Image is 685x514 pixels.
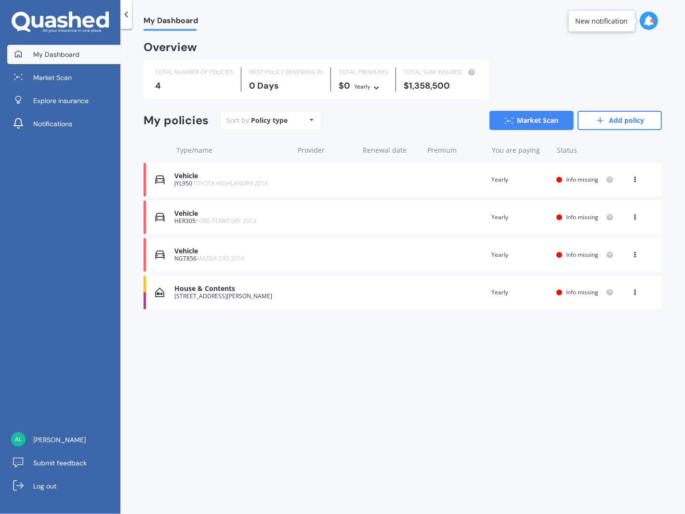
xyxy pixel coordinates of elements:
[174,172,289,180] div: Vehicle
[7,91,120,110] a: Explore insurance
[33,481,56,491] span: Log out
[491,175,549,185] div: Yearly
[176,145,290,155] div: Type/name
[144,16,198,29] span: My Dashboard
[33,119,72,129] span: Notifications
[251,116,288,125] div: Policy type
[7,68,120,87] a: Market Scan
[339,67,388,77] div: TOTAL PREMIUMS
[491,250,549,260] div: Yearly
[155,250,165,260] img: Vehicle
[7,430,120,449] a: [PERSON_NAME]
[404,67,477,77] div: TOTAL SUM INSURED
[492,145,549,155] div: You are paying
[7,453,120,473] a: Submit feedback
[155,67,233,77] div: TOTAL NUMBER OF POLICIES
[578,111,662,130] a: Add policy
[33,50,79,59] span: My Dashboard
[557,145,614,155] div: Status
[226,116,288,125] div: Sort by:
[174,210,289,218] div: Vehicle
[566,175,598,184] span: Info missing
[144,42,197,52] div: Overview
[196,217,256,225] span: FORD TERRITORY 2013
[174,293,289,300] div: [STREET_ADDRESS][PERSON_NAME]
[354,82,370,92] div: Yearly
[427,145,484,155] div: Premium
[7,476,120,496] a: Log out
[363,145,420,155] div: Renewal date
[489,111,574,130] a: Market Scan
[174,180,289,187] div: JYL950
[33,458,87,468] span: Submit feedback
[339,81,388,92] div: $0
[566,288,598,296] span: Info missing
[298,145,355,155] div: Provider
[249,67,323,77] div: NEXT POLICY RENEWING IN
[33,73,72,82] span: Market Scan
[155,212,165,222] img: Vehicle
[566,213,598,221] span: Info missing
[155,288,164,297] img: House & Contents
[491,288,549,297] div: Yearly
[566,250,598,259] span: Info missing
[33,435,86,445] span: [PERSON_NAME]
[7,45,120,64] a: My Dashboard
[249,81,323,91] div: 0 Days
[192,179,268,187] span: TOYOTA HIGHLANDER 2016
[576,16,628,26] div: New notification
[174,285,289,293] div: House & Contents
[174,218,289,224] div: HER305
[33,96,89,105] span: Explore insurance
[404,81,477,91] div: $1,358,500
[491,212,549,222] div: Yearly
[7,114,120,133] a: Notifications
[144,114,209,128] div: My policies
[11,432,26,447] img: 8045764608da4194d2d3083680ac8c2c
[155,81,233,91] div: 4
[197,254,244,263] span: MAZDA CX5 2014
[174,255,289,262] div: NGT856
[155,175,165,185] img: Vehicle
[174,247,289,255] div: Vehicle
